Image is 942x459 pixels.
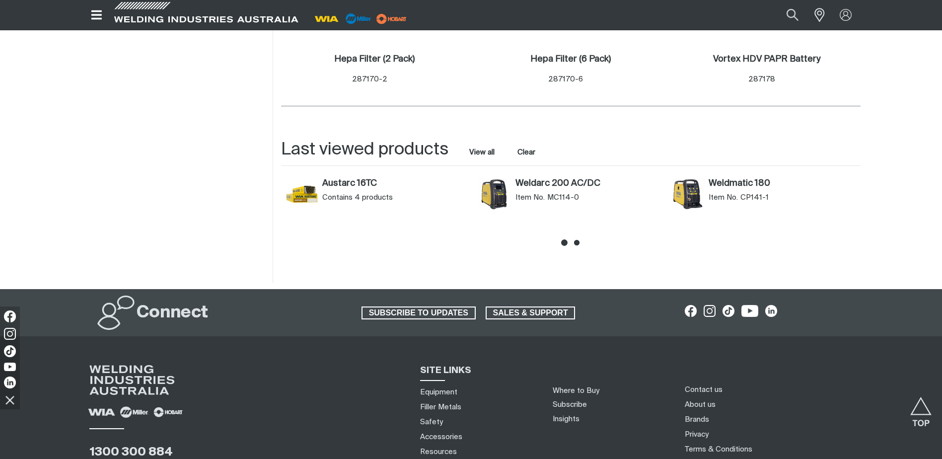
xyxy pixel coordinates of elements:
a: View all last viewed products [469,148,495,157]
a: Equipment [420,387,457,397]
a: Hepa Filter (2 Pack) [334,54,415,65]
span: SUBSCRIBE TO UPDATES [362,306,475,319]
button: Scroll to top [910,397,932,419]
article: Weldarc 200 AC/DC (MC114-0) [474,176,667,220]
span: SALES & SUPPORT [487,306,575,319]
a: Filler Metals [420,402,461,412]
article: Austarc 16TC (Austarc 16TC) [281,176,474,220]
a: Contact us [685,384,723,395]
img: Weldarc 200 AC/DC [479,178,510,210]
a: SUBSCRIBE TO UPDATES [362,306,476,319]
div: Contains 4 products [322,193,469,203]
a: Hepa Filter (6 Pack) [530,54,611,65]
img: Instagram [4,328,16,340]
a: Resources [420,447,457,457]
a: Vortex HDV PAPR Battery [713,54,820,65]
a: Weldarc 200 AC/DC [515,178,662,189]
a: Privacy [685,429,709,440]
h2: Last viewed products [281,139,448,161]
a: miller [373,15,410,22]
a: Where to Buy [553,387,599,394]
a: Brands [685,414,709,425]
a: About us [685,399,716,410]
article: Weldmatic 180 (CP141-1) [667,176,860,220]
h2: Connect [137,302,208,324]
a: Austarc 16TC [322,178,469,189]
h2: Hepa Filter (6 Pack) [530,55,611,64]
h2: Vortex HDV PAPR Battery [713,55,820,64]
input: Product name or item number... [763,4,809,26]
button: Clear all last viewed products [515,146,538,159]
img: TikTok [4,345,16,357]
img: hide socials [1,391,18,408]
span: Item No. [515,193,545,203]
span: CP141-1 [740,193,769,203]
span: Item No. [709,193,738,203]
img: Weldmatic 180 [672,178,704,210]
a: 1300 300 884 [89,446,173,458]
span: SITE LINKS [420,366,471,375]
span: MC114-0 [547,193,579,203]
a: Weldmatic 180 [709,178,855,189]
a: Subscribe [553,401,587,408]
button: Search products [776,4,809,26]
img: YouTube [4,363,16,371]
span: 287170-6 [548,76,583,83]
img: Austarc 16TC [286,178,318,210]
a: SALES & SUPPORT [486,306,576,319]
img: miller [373,11,410,26]
img: Facebook [4,310,16,322]
span: 287170-2 [352,76,387,83]
a: Terms & Conditions [685,444,752,455]
span: 287178 [748,76,775,83]
a: Safety [420,417,443,427]
a: Accessories [420,432,462,442]
img: LinkedIn [4,377,16,388]
h2: Hepa Filter (2 Pack) [334,55,415,64]
a: Insights [553,415,580,423]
